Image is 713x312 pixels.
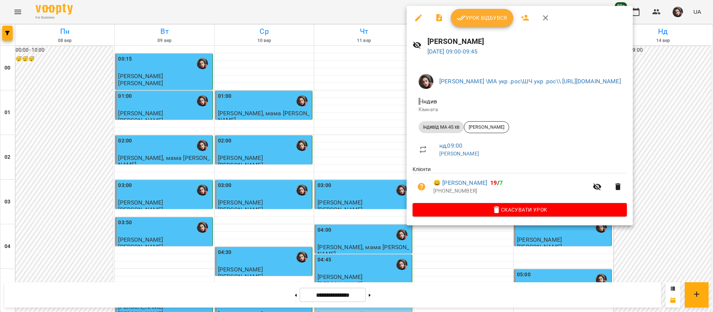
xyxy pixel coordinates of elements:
a: нд , 09:00 [439,142,462,149]
span: 19 [490,179,497,186]
p: [PHONE_NUMBER] [433,187,588,195]
a: [DATE] 09:00-09:45 [427,48,478,55]
span: [PERSON_NAME] [464,124,509,131]
h6: [PERSON_NAME] [427,36,627,47]
span: Скасувати Урок [419,205,621,214]
span: - Індив [419,98,439,105]
button: Візит ще не сплачено. Додати оплату? [413,178,430,196]
b: / [490,179,503,186]
p: Кімната [419,106,621,113]
button: Скасувати Урок [413,203,627,216]
button: Урок відбувся [451,9,513,27]
a: [PERSON_NAME] \МА укр .рос\ШЧ укр .рос\\ [URL][DOMAIN_NAME] [439,78,621,85]
a: [PERSON_NAME] [439,151,479,157]
span: індивід МА 45 хв [419,124,464,131]
div: [PERSON_NAME] [464,121,509,133]
a: 😀 [PERSON_NAME] [433,178,487,187]
span: 7 [499,179,503,186]
span: Урок відбувся [457,13,507,22]
ul: Клієнти [413,165,627,203]
img: 415cf204168fa55e927162f296ff3726.jpg [419,74,433,89]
